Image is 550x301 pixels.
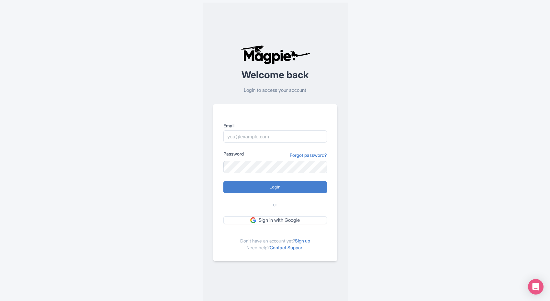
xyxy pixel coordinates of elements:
div: Open Intercom Messenger [528,279,544,295]
h2: Welcome back [213,70,337,80]
a: Sign up [295,238,310,243]
label: Password [223,150,244,157]
a: Sign in with Google [223,216,327,224]
p: Login to access your account [213,87,337,94]
img: google.svg [250,217,256,223]
a: Forgot password? [290,152,327,158]
img: logo-ab69f6fb50320c5b225c76a69d11143b.png [239,45,311,64]
div: Don't have an account yet? Need help? [223,232,327,251]
input: Login [223,181,327,193]
span: or [273,201,277,209]
label: Email [223,122,327,129]
input: you@example.com [223,130,327,143]
a: Contact Support [270,245,304,250]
